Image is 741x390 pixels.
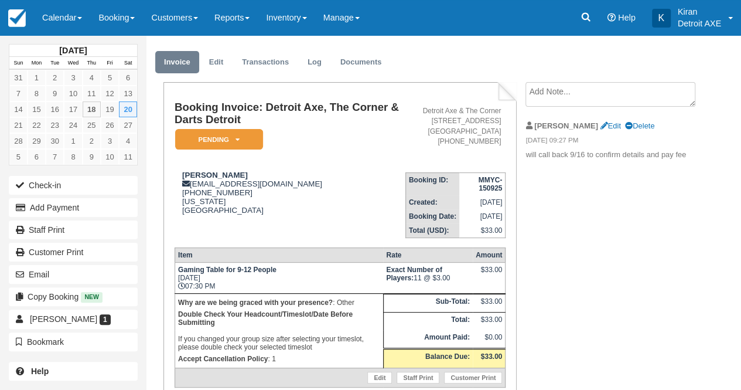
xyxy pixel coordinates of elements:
[459,209,506,223] td: [DATE]
[9,149,28,165] a: 5
[383,247,473,262] th: Rate
[9,86,28,101] a: 7
[233,51,298,74] a: Transactions
[83,86,101,101] a: 11
[155,51,199,74] a: Invoice
[46,57,64,70] th: Tue
[64,149,82,165] a: 8
[83,149,101,165] a: 9
[479,176,503,192] strong: MMYC-150925
[397,372,439,384] a: Staff Print
[31,367,49,376] b: Help
[525,135,693,148] em: [DATE] 09:27 PM
[9,133,28,149] a: 28
[178,308,380,353] p: If you changed your group size after selecting your timeslot, please double check your selected t...
[101,57,119,70] th: Fri
[119,149,137,165] a: 11
[383,349,473,368] th: Balance Due:
[405,209,459,223] th: Booking Date:
[473,247,506,262] th: Amount
[459,195,506,209] td: [DATE]
[46,101,64,117] a: 16
[386,266,442,282] strong: Exact Number of Players
[101,133,119,149] a: 3
[9,265,138,284] button: Email
[46,86,64,101] a: 9
[119,117,137,133] a: 27
[383,262,473,293] td: 11 @ $3.00
[383,294,473,313] th: Sub-Total:
[473,313,506,331] td: $33.00
[64,117,82,133] a: 24
[9,310,138,328] a: [PERSON_NAME] 1
[383,330,473,349] th: Amount Paid:
[525,150,693,161] p: will call back 9/16 to confirm details and pay fee
[28,101,46,117] a: 15
[119,86,137,101] a: 13
[9,176,138,195] button: Check-in
[175,101,405,126] h1: Booking Invoice: Detroit Axe, The Corner & Darts Detroit
[119,57,137,70] th: Sat
[9,101,28,117] a: 14
[9,57,28,70] th: Sun
[178,353,380,365] p: : 1
[178,297,380,308] p: : Other
[64,133,82,149] a: 1
[175,129,263,150] em: Pending
[175,128,259,150] a: Pending
[600,121,620,130] a: Edit
[405,223,459,238] th: Total (USD):
[155,22,694,36] h1: [PERSON_NAME],
[383,313,473,331] th: Total:
[444,372,502,384] a: Customer Print
[101,149,119,165] a: 10
[178,266,276,274] strong: Gaming Table for 9-12 People
[9,221,138,239] a: Staff Print
[28,57,46,70] th: Mon
[83,101,101,117] a: 18
[175,247,383,262] th: Item
[678,18,721,29] p: Detroit AXE
[8,9,26,27] img: checkfront-main-nav-mini-logo.png
[332,51,391,74] a: Documents
[28,133,46,149] a: 29
[473,294,506,313] td: $33.00
[101,117,119,133] a: 26
[175,262,383,293] td: [DATE] 07:30 PM
[30,314,97,324] span: [PERSON_NAME]
[178,299,333,307] strong: Why are we being graced with your presence?
[83,133,101,149] a: 2
[9,117,28,133] a: 21
[473,330,506,349] td: $0.00
[9,362,138,381] a: Help
[81,292,103,302] span: New
[46,133,64,149] a: 30
[83,117,101,133] a: 25
[64,86,82,101] a: 10
[405,172,459,195] th: Booking ID:
[367,372,392,384] a: Edit
[182,171,248,179] strong: [PERSON_NAME]
[652,9,671,28] div: K
[101,86,119,101] a: 12
[178,355,268,363] strong: Accept Cancellation Policy
[678,6,721,18] p: Kiran
[46,117,64,133] a: 23
[410,106,501,147] address: Detroit Axe & The Corner [STREET_ADDRESS] [GEOGRAPHIC_DATA] [PHONE_NUMBER]
[64,57,82,70] th: Wed
[119,133,137,149] a: 4
[618,13,636,22] span: Help
[119,101,137,117] a: 20
[178,310,353,327] b: Double Check Your Headcount/Timeslot/Date Before Submitting
[83,70,101,86] a: 4
[100,314,111,325] span: 1
[200,51,232,74] a: Edit
[9,70,28,86] a: 31
[299,51,330,74] a: Log
[64,70,82,86] a: 3
[607,13,616,22] i: Help
[28,86,46,101] a: 8
[175,171,405,215] div: [EMAIL_ADDRESS][DOMAIN_NAME] [PHONE_NUMBER] [US_STATE] [GEOGRAPHIC_DATA]
[9,198,138,217] button: Add Payment
[459,223,506,238] td: $33.00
